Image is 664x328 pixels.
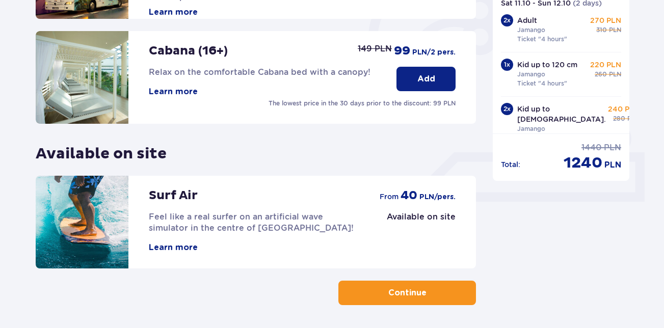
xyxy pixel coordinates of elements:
[517,35,567,44] p: Ticket "4 hours"
[36,176,128,268] img: attraction
[419,192,456,202] p: PLN /pers.
[613,114,625,123] p: 280
[581,142,602,153] p: 1440
[149,7,198,18] button: Learn more
[394,43,410,59] p: 99
[501,103,513,115] div: 2 x
[388,287,427,298] p: Continue
[412,47,456,58] p: PLN /2 pers.
[627,114,640,123] p: PLN
[417,73,435,85] p: Add
[149,242,198,253] button: Learn more
[501,14,513,26] div: 2 x
[590,15,621,25] p: 270 PLN
[387,211,456,223] p: Available on site
[149,67,370,77] span: Relax on the comfortable Cabana bed with a canopy!
[149,188,198,203] p: Surf Air
[269,99,456,108] p: The lowest price in the 30 days prior to the discount: 99 PLN
[517,104,606,124] p: Kid up to [DEMOGRAPHIC_DATA].
[604,159,621,171] p: PLN
[338,281,476,305] button: Continue
[517,25,545,35] p: Jamango
[517,60,577,70] p: Kid up to 120 cm
[501,59,513,71] div: 1 x
[608,104,640,114] p: 240 PLN
[609,25,621,35] p: PLN
[609,70,621,79] p: PLN
[517,124,545,133] p: Jamango
[149,43,228,59] p: Cabana (16+)
[380,192,399,202] p: from
[501,159,520,170] p: Total :
[517,79,567,88] p: Ticket "4 hours"
[36,31,128,124] img: attraction
[36,136,167,163] p: Available on site
[517,70,545,79] p: Jamango
[149,86,198,97] button: Learn more
[564,153,602,173] p: 1240
[149,212,354,233] span: Feel like a real surfer on an artificial wave simulator in the centre of [GEOGRAPHIC_DATA]!
[401,188,417,203] p: 40
[517,15,537,25] p: Adult
[590,60,621,70] p: 220 PLN
[596,25,607,35] p: 310
[595,70,607,79] p: 260
[358,43,392,54] p: 149 PLN
[396,67,456,91] button: Add
[604,142,621,153] p: PLN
